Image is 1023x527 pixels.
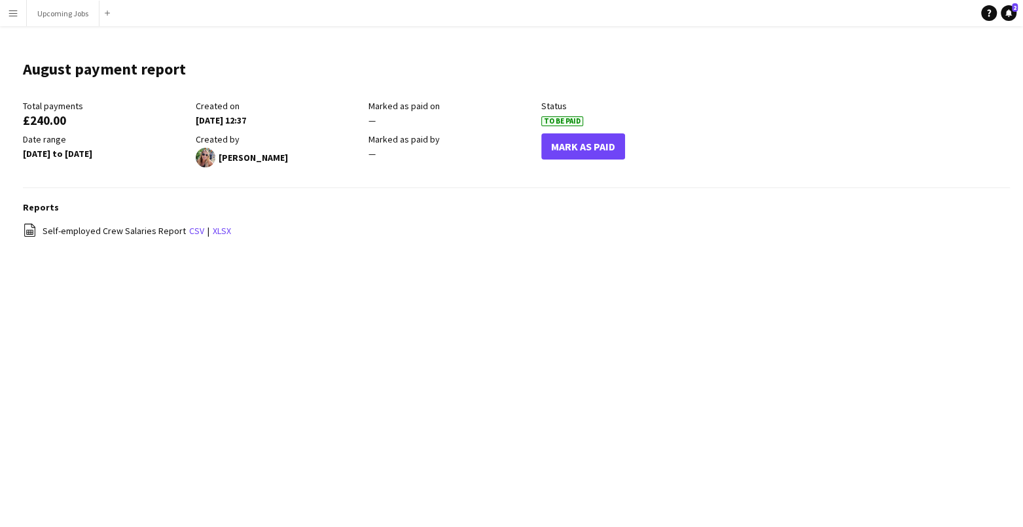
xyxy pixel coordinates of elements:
[541,100,708,112] div: Status
[541,133,625,160] button: Mark As Paid
[368,114,376,126] span: —
[541,116,583,126] span: To Be Paid
[196,133,362,145] div: Created by
[23,133,189,145] div: Date range
[23,59,186,79] h1: August payment report
[23,100,189,112] div: Total payments
[368,133,535,145] div: Marked as paid by
[189,225,204,237] a: csv
[23,148,189,160] div: [DATE] to [DATE]
[196,148,362,167] div: [PERSON_NAME]
[196,114,362,126] div: [DATE] 12:37
[23,114,189,126] div: £240.00
[213,225,231,237] a: xlsx
[1012,3,1018,12] span: 2
[368,148,376,160] span: —
[27,1,99,26] button: Upcoming Jobs
[23,201,1010,213] h3: Reports
[23,223,1010,239] div: |
[43,225,186,237] span: Self-employed Crew Salaries Report
[368,100,535,112] div: Marked as paid on
[1001,5,1016,21] a: 2
[196,100,362,112] div: Created on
